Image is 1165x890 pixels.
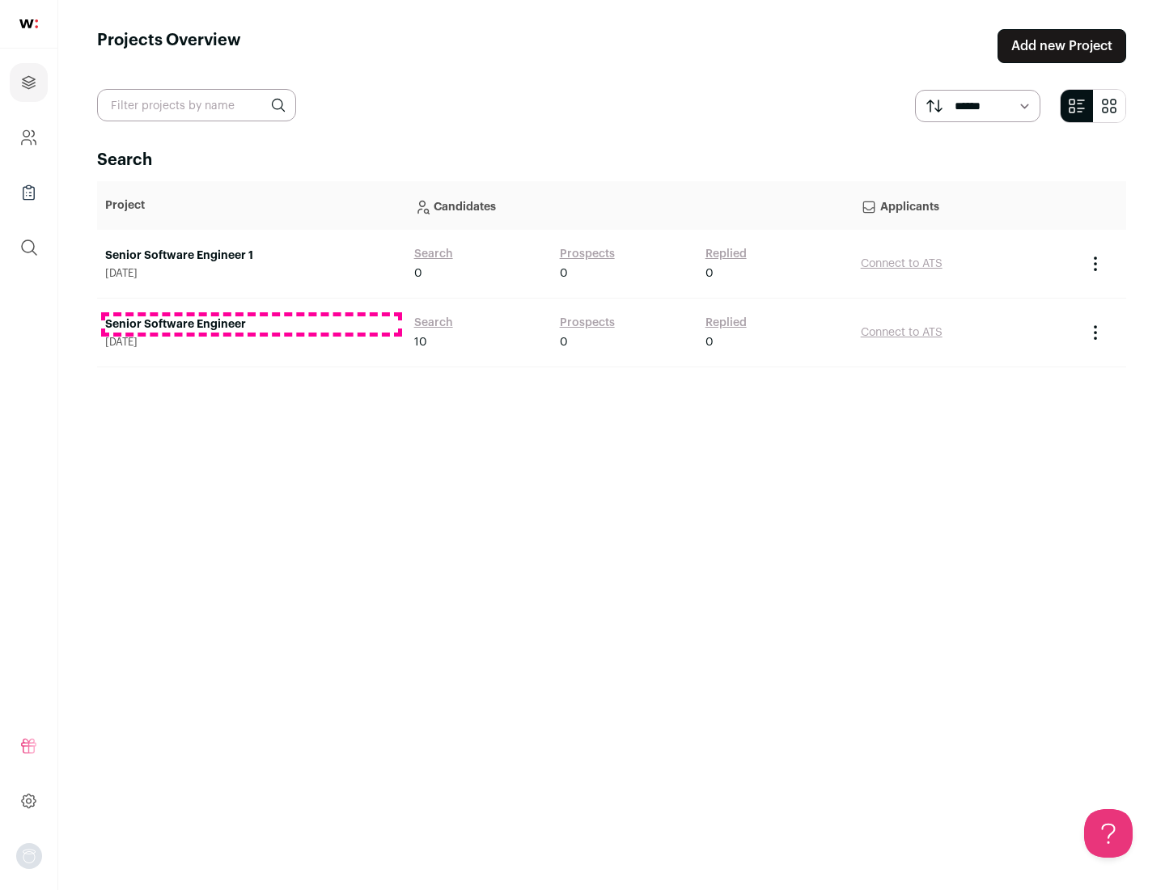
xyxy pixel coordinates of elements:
[10,118,48,157] a: Company and ATS Settings
[414,189,845,222] p: Candidates
[105,248,398,264] a: Senior Software Engineer 1
[97,29,241,63] h1: Projects Overview
[861,189,1070,222] p: Applicants
[705,315,747,331] a: Replied
[560,315,615,331] a: Prospects
[560,334,568,350] span: 0
[705,246,747,262] a: Replied
[705,334,714,350] span: 0
[861,327,943,338] a: Connect to ATS
[1084,809,1133,858] iframe: Help Scout Beacon - Open
[105,267,398,280] span: [DATE]
[998,29,1126,63] a: Add new Project
[560,265,568,282] span: 0
[861,258,943,269] a: Connect to ATS
[414,334,427,350] span: 10
[414,246,453,262] a: Search
[105,336,398,349] span: [DATE]
[105,316,398,333] a: Senior Software Engineer
[1086,254,1105,273] button: Project Actions
[97,89,296,121] input: Filter projects by name
[105,197,398,214] p: Project
[16,843,42,869] img: nopic.png
[705,265,714,282] span: 0
[560,246,615,262] a: Prospects
[10,63,48,102] a: Projects
[1086,323,1105,342] button: Project Actions
[10,173,48,212] a: Company Lists
[16,843,42,869] button: Open dropdown
[19,19,38,28] img: wellfound-shorthand-0d5821cbd27db2630d0214b213865d53afaa358527fdda9d0ea32b1df1b89c2c.svg
[414,315,453,331] a: Search
[414,265,422,282] span: 0
[97,149,1126,172] h2: Search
